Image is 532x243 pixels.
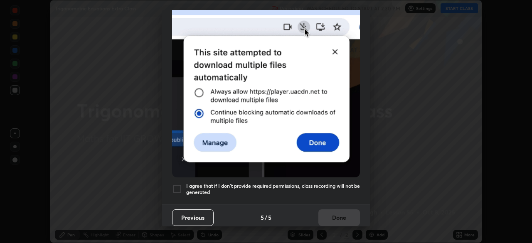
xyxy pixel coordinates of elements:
h4: 5 [261,213,264,222]
button: Previous [172,209,214,226]
h4: / [265,213,267,222]
h5: I agree that if I don't provide required permissions, class recording will not be generated [186,183,360,196]
h4: 5 [268,213,271,222]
